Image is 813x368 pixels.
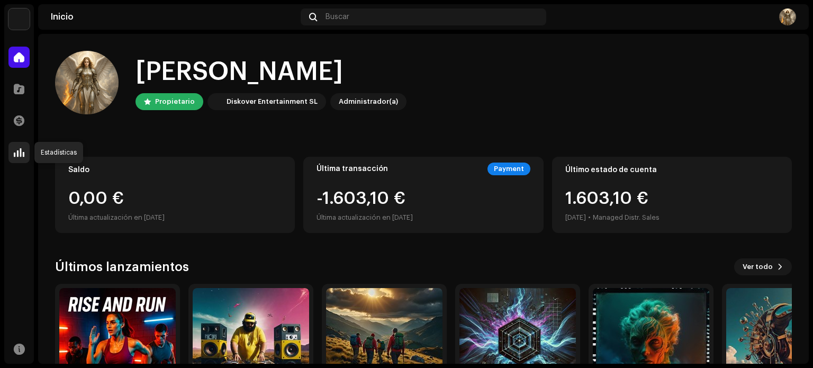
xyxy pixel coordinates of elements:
[565,211,586,224] div: [DATE]
[55,157,295,233] re-o-card-value: Saldo
[317,211,413,224] div: Última actualización en [DATE]
[734,258,792,275] button: Ver todo
[55,258,189,275] h3: Últimos lanzamientos
[552,157,792,233] re-o-card-value: Último estado de cuenta
[55,51,119,114] img: 0b1410a1-c96d-4672-8a1c-dd4e0121b81f
[593,211,660,224] div: Managed Distr. Sales
[588,211,591,224] div: •
[68,211,282,224] div: Última actualización en [DATE]
[227,95,318,108] div: Diskover Entertainment SL
[155,95,195,108] div: Propietario
[135,55,406,89] div: [PERSON_NAME]
[317,165,388,173] div: Última transacción
[487,163,530,175] div: Payment
[743,256,773,277] span: Ver todo
[779,8,796,25] img: 0b1410a1-c96d-4672-8a1c-dd4e0121b81f
[210,95,222,108] img: 297a105e-aa6c-4183-9ff4-27133c00f2e2
[339,95,398,108] div: Administrador(a)
[326,13,349,21] span: Buscar
[565,166,779,174] div: Último estado de cuenta
[51,13,296,21] div: Inicio
[68,166,282,174] div: Saldo
[8,8,30,30] img: 297a105e-aa6c-4183-9ff4-27133c00f2e2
